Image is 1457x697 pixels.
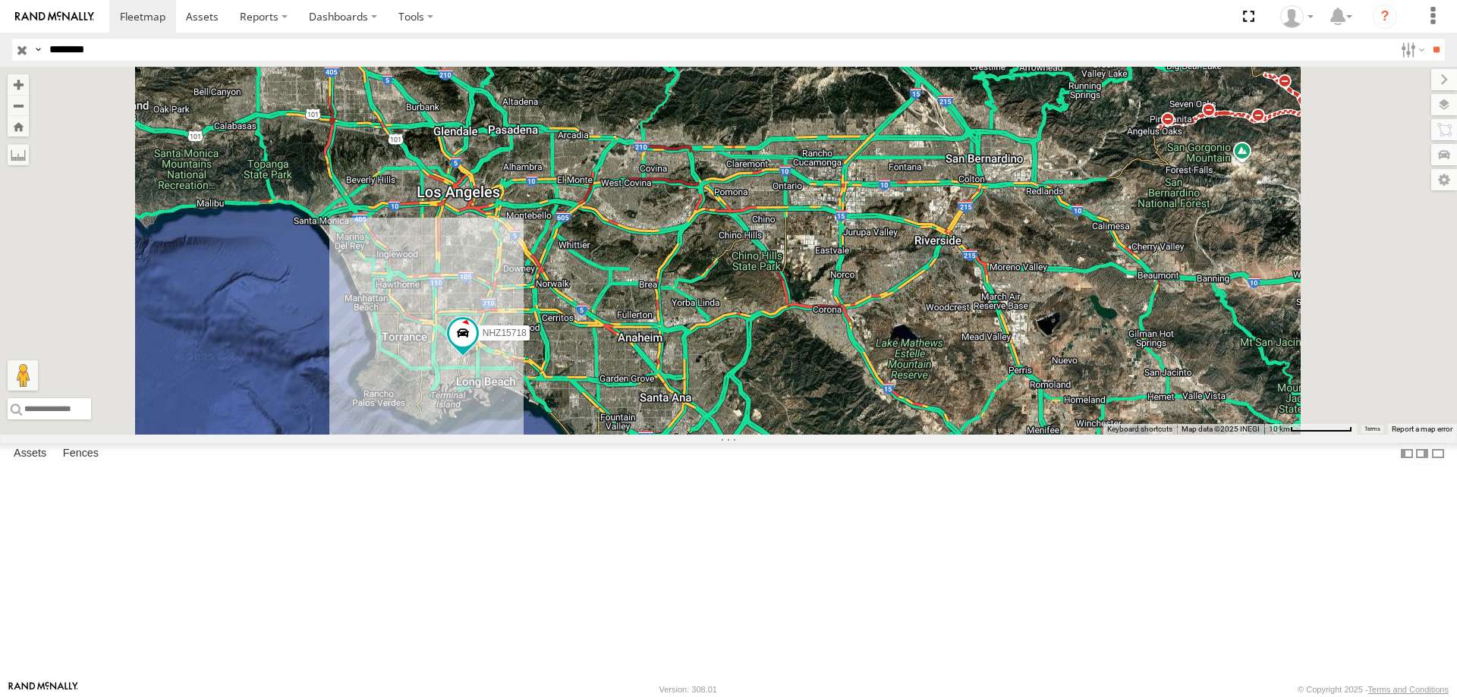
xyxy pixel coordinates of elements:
[659,685,717,694] div: Version: 308.01
[8,682,78,697] a: Visit our Website
[1107,424,1172,435] button: Keyboard shortcuts
[1275,5,1319,28] div: Zulema McIntosch
[1269,425,1290,433] span: 10 km
[1368,685,1449,694] a: Terms and Conditions
[1392,425,1452,433] a: Report a map error
[8,74,29,95] button: Zoom in
[8,144,29,165] label: Measure
[1415,443,1430,465] label: Dock Summary Table to the Right
[1395,39,1427,61] label: Search Filter Options
[1399,443,1415,465] label: Dock Summary Table to the Left
[8,360,38,391] button: Drag Pegman onto the map to open Street View
[15,11,94,22] img: rand-logo.svg
[8,95,29,116] button: Zoom out
[483,328,527,338] span: NHZ15718
[1430,443,1446,465] label: Hide Summary Table
[8,116,29,137] button: Zoom Home
[32,39,44,61] label: Search Query
[1431,169,1457,190] label: Map Settings
[1182,425,1260,433] span: Map data ©2025 INEGI
[1373,5,1397,29] i: ?
[6,443,54,464] label: Assets
[1364,426,1380,432] a: Terms (opens in new tab)
[1298,685,1449,694] div: © Copyright 2025 -
[1264,424,1357,435] button: Map Scale: 10 km per 78 pixels
[55,443,106,464] label: Fences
